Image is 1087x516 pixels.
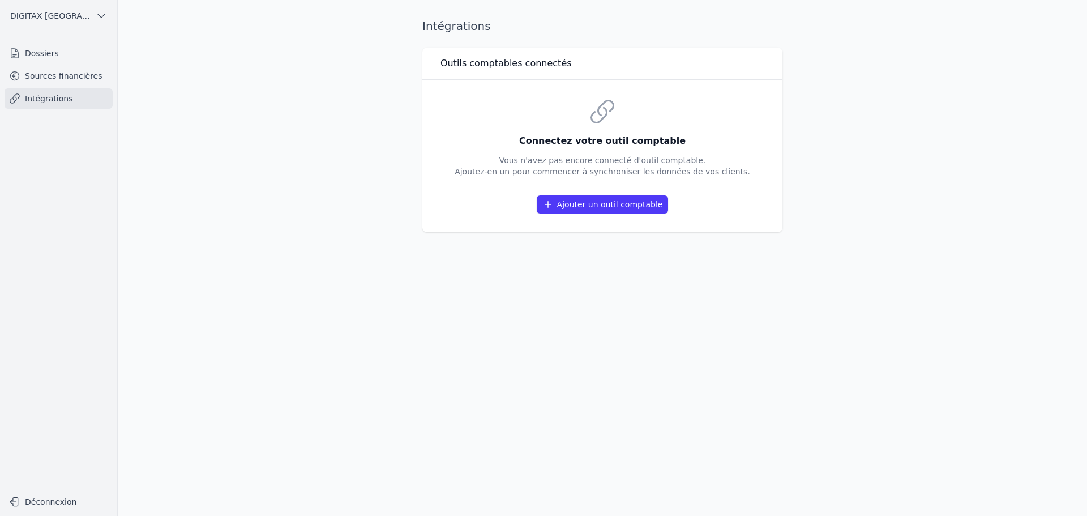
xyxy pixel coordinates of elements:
[422,18,491,34] h1: Intégrations
[5,7,113,25] button: DIGITAX [GEOGRAPHIC_DATA] SRL
[5,43,113,63] a: Dossiers
[5,88,113,109] a: Intégrations
[440,57,572,70] h3: Outils comptables connectés
[455,155,750,177] p: Vous n'avez pas encore connecté d'outil comptable. Ajoutez-en un pour commencer à synchroniser le...
[10,10,91,22] span: DIGITAX [GEOGRAPHIC_DATA] SRL
[5,493,113,511] button: Déconnexion
[455,134,750,148] h3: Connectez votre outil comptable
[537,195,669,214] button: Ajouter un outil comptable
[5,66,113,86] a: Sources financières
